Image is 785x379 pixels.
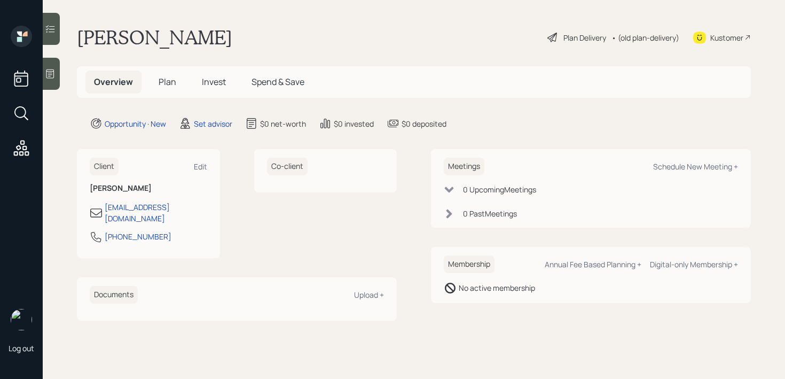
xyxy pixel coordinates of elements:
div: Digital-only Membership + [650,259,738,269]
div: No active membership [459,282,535,293]
div: [PHONE_NUMBER] [105,231,171,242]
img: retirable_logo.png [11,309,32,330]
div: [EMAIL_ADDRESS][DOMAIN_NAME] [105,202,207,224]
div: Schedule New Meeting + [653,161,738,172]
h6: [PERSON_NAME] [90,184,207,193]
div: Kustomer [710,32,743,43]
h6: Documents [90,286,138,304]
h6: Client [90,158,119,175]
h6: Membership [444,256,494,273]
div: $0 invested [334,118,374,129]
div: Edit [194,161,207,172]
div: $0 net-worth [260,118,306,129]
h6: Meetings [444,158,484,175]
div: 0 Upcoming Meeting s [463,184,536,195]
h1: [PERSON_NAME] [77,26,232,49]
div: Log out [9,343,34,353]
span: Overview [94,76,133,88]
span: Plan [159,76,176,88]
div: $0 deposited [402,118,446,129]
span: Invest [202,76,226,88]
div: Plan Delivery [563,32,606,43]
div: • (old plan-delivery) [611,32,679,43]
div: Set advisor [194,118,232,129]
div: Annual Fee Based Planning + [545,259,641,269]
h6: Co-client [267,158,308,175]
span: Spend & Save [252,76,304,88]
div: 0 Past Meeting s [463,208,517,219]
div: Upload + [354,290,384,300]
div: Opportunity · New [105,118,166,129]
